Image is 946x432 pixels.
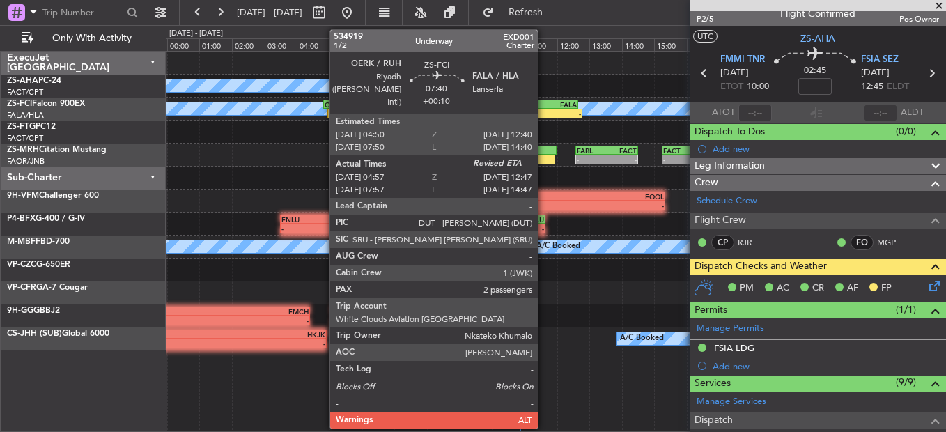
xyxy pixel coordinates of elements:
span: [DATE] - [DATE] [237,6,302,19]
div: 06:00 [362,38,395,51]
a: Schedule Crew [697,194,757,208]
span: CS-JHH (SUB) [7,330,62,338]
a: ZS-MRHCitation Mustang [7,146,107,154]
div: 11:00 [525,38,557,51]
div: FQMA [340,215,398,224]
div: FMCH [155,307,309,316]
span: P2/5 [697,13,730,25]
span: ATOT [712,106,735,120]
div: FOOL [584,192,664,201]
input: Trip Number [42,2,123,23]
div: FNLU [281,215,340,224]
div: - [455,109,581,118]
span: Refresh [497,8,555,17]
span: 02:45 [804,64,826,78]
div: FO [851,235,874,250]
div: FQMA [428,215,486,224]
div: HKJK [195,330,325,339]
span: Services [695,376,731,392]
div: - [195,339,325,348]
span: ALDT [901,106,924,120]
div: A/C Booked [620,328,664,349]
span: AC [777,281,789,295]
a: RJR [738,236,769,249]
div: A/C Booked [536,236,580,257]
a: Manage Services [697,395,766,409]
button: UTC [693,30,718,43]
a: ZS-FTGPC12 [7,123,56,131]
div: 13:00 [589,38,622,51]
span: (9/9) [896,375,916,389]
a: VP-CZCG-650ER [7,261,70,269]
div: 07:00 [394,38,427,51]
div: OERK [325,100,451,109]
div: - [504,201,584,210]
div: 04:57 Z [329,109,455,118]
a: MGP [877,236,908,249]
span: CR [812,281,824,295]
div: - [577,155,607,164]
div: Add new [713,143,939,155]
span: FP [881,281,892,295]
div: FACT [663,146,699,155]
span: Leg Information [695,158,765,174]
span: 9H-VFM [7,192,39,200]
a: 9H-VFMChallenger 600 [7,192,99,200]
span: 9H-GGG [7,307,40,315]
div: - [486,224,545,233]
span: AF [847,281,858,295]
div: 15:00 [654,38,687,51]
div: Flight Confirmed [780,6,855,21]
div: - [471,247,501,256]
div: 14:00 [622,38,655,51]
div: - [428,224,486,233]
div: FACT [607,146,637,155]
div: 02:00 [232,38,265,51]
div: - [501,247,531,256]
input: --:-- [738,105,772,121]
span: Flight Crew [695,213,746,229]
span: [DATE] [861,66,890,80]
div: Add new [713,360,939,372]
a: FALA/HLA [7,110,44,121]
a: FAOR/JNB [7,156,45,167]
div: - [607,155,637,164]
a: Manage Permits [697,322,764,336]
div: FNLU [486,215,545,224]
span: Crew [695,175,718,191]
span: Dispatch To-Dos [695,124,765,140]
span: VP-CFR [7,284,36,292]
a: ZS-AHAPC-24 [7,77,61,85]
span: Dispatch Checks and Weather [695,259,827,275]
span: ETOT [720,80,743,94]
div: 10:00 [492,38,525,51]
div: FACT [504,192,584,201]
span: ZS-AHA [800,31,835,46]
div: - [340,224,398,233]
span: ZS-FTG [7,123,36,131]
div: 16:00 [687,38,720,51]
span: (1/1) [896,302,916,317]
span: 10:00 [747,80,769,94]
span: (0/0) [896,124,916,139]
div: LSZS [501,238,531,247]
div: - [584,201,664,210]
span: ELDT [887,80,909,94]
span: VP-CZC [7,261,36,269]
a: 9H-GGGBBJ2 [7,307,60,315]
div: FABL [577,146,607,155]
button: Refresh [476,1,559,24]
div: 12:00 [557,38,590,51]
span: Dispatch [695,412,733,429]
a: VP-CFRGA-7 Cougar [7,284,88,292]
div: 00:00 [167,38,200,51]
span: ZS-FCI [7,100,32,108]
span: Only With Activity [36,33,147,43]
div: 08:00 [427,38,460,51]
span: FMMI TNR [720,53,765,67]
div: FALA [451,100,577,109]
span: PM [740,281,754,295]
a: FACT/CPT [7,87,43,98]
span: M-MBFF [7,238,40,246]
div: 01:00 [199,38,232,51]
